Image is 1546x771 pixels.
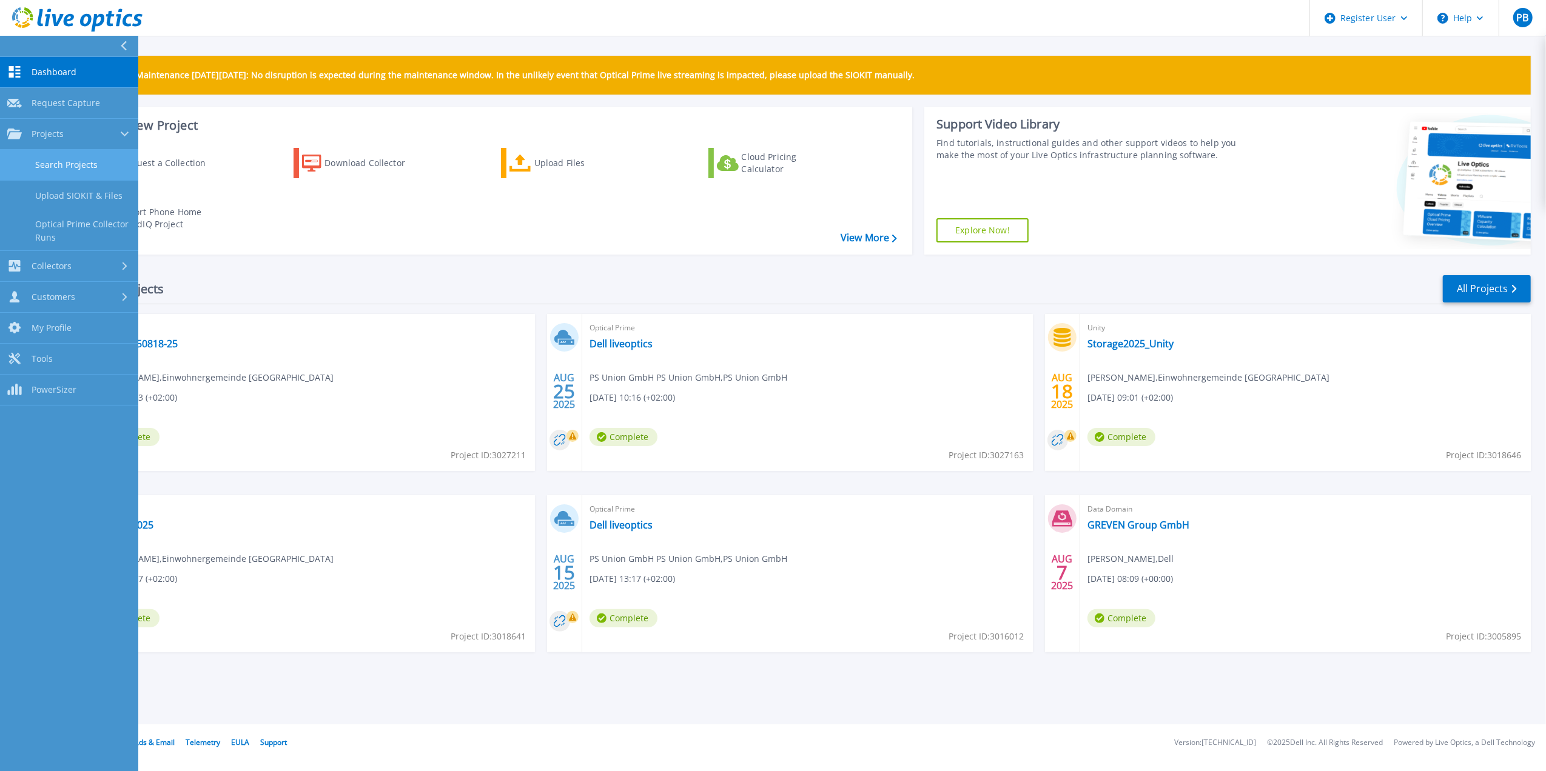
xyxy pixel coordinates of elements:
span: Collectors [32,261,72,272]
span: PowerSizer [32,384,76,395]
span: Project ID: 3018641 [451,630,526,643]
span: [DATE] 09:01 (+02:00) [1087,391,1173,404]
span: Unity [92,321,528,335]
div: AUG 2025 [1050,369,1074,413]
li: Version: [TECHNICAL_ID] [1174,739,1256,747]
div: AUG 2025 [1050,550,1074,595]
span: Project ID: 3016012 [949,630,1024,643]
div: Support Video Library [936,116,1250,132]
span: Project ID: 3018646 [1447,449,1522,462]
a: Request a Collection [86,148,221,178]
a: Support [260,737,287,747]
a: Upload Files [501,148,636,178]
span: Optical Prime [590,502,1026,516]
a: EULA [231,737,249,747]
a: Cloud Pricing Calculator [708,148,844,178]
div: Find tutorials, instructional guides and other support videos to help you make the most of your L... [936,137,1250,161]
span: Complete [1087,609,1155,627]
div: AUG 2025 [553,369,576,413]
span: [PERSON_NAME] , Einwohnergemeinde [GEOGRAPHIC_DATA] [92,552,334,566]
a: Telemetry [186,737,220,747]
span: [PERSON_NAME] , Einwohnergemeinde [GEOGRAPHIC_DATA] [92,371,334,384]
span: Customers [32,292,75,302]
span: [DATE] 13:17 (+02:00) [590,572,675,586]
div: AUG 2025 [553,550,576,595]
span: Complete [590,428,657,446]
span: 25 [553,386,575,396]
h3: Start a New Project [86,119,896,132]
div: Request a Collection [121,151,218,175]
li: Powered by Live Optics, a Dell Technology [1394,739,1535,747]
span: 7 [1057,567,1067,578]
span: [DATE] 10:16 (+02:00) [590,391,675,404]
div: Import Phone Home CloudIQ Project [119,206,213,230]
span: Request Capture [32,98,100,108]
a: GREVEN Group GmbH [1087,519,1189,531]
span: 15 [553,567,575,578]
span: [PERSON_NAME] , Einwohnergemeinde [GEOGRAPHIC_DATA] [1087,371,1329,384]
span: Projects [32,128,64,139]
a: Explore Now! [936,218,1029,242]
a: View More [841,232,897,244]
a: Dell liveoptics [590,519,653,531]
span: [PERSON_NAME] , Dell [1087,552,1174,566]
span: Complete [1087,428,1155,446]
span: Optical Prime [92,502,528,516]
span: Project ID: 3005895 [1447,630,1522,643]
div: Cloud Pricing Calculator [742,151,839,175]
a: Ads & Email [134,737,175,747]
span: Project ID: 3027211 [451,449,526,462]
li: © 2025 Dell Inc. All Rights Reserved [1267,739,1383,747]
a: Download Collector [294,148,429,178]
a: Storage2025_Unity [1087,338,1174,350]
a: All Projects [1443,275,1531,302]
p: Scheduled Maintenance [DATE][DATE]: No disruption is expected during the maintenance window. In t... [90,70,915,80]
span: Tools [32,353,53,364]
span: 18 [1051,386,1073,396]
span: PS Union GmbH PS Union GmbH , PS Union GmbH [590,371,787,384]
span: Unity [1087,321,1524,335]
span: [DATE] 08:09 (+00:00) [1087,572,1173,586]
span: PS Union GmbH PS Union GmbH , PS Union GmbH [590,552,787,566]
span: PB [1516,13,1528,22]
span: Project ID: 3027163 [949,449,1024,462]
span: Dashboard [32,67,76,78]
div: Download Collector [324,151,422,175]
div: Upload Files [534,151,631,175]
span: My Profile [32,322,72,333]
a: Dell liveoptics [590,338,653,350]
span: Optical Prime [590,321,1026,335]
span: Data Domain [1087,502,1524,516]
span: Complete [590,609,657,627]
